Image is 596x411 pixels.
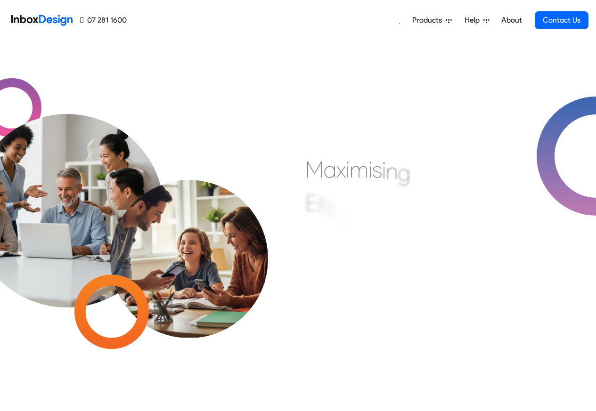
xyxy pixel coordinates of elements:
div: f [317,192,325,220]
a: About [498,11,524,30]
a: Products [408,11,456,30]
div: x [336,155,346,184]
span: Help [465,15,483,26]
div: a [324,155,336,184]
a: Contact Us [535,11,588,29]
div: i [347,208,351,236]
div: i [382,156,386,184]
div: c [336,203,347,231]
div: i [332,199,336,227]
div: Maximising Efficient & Engagement, Connecting Schools, Families, and Students. [305,155,534,297]
div: i [368,155,372,184]
div: M [305,155,324,184]
div: n [386,157,398,185]
div: E [305,189,317,217]
div: f [325,195,332,223]
a: Help [461,11,493,30]
img: parents_with_child.png [90,141,288,338]
div: g [398,158,410,186]
div: s [372,155,382,184]
div: m [350,155,368,184]
div: i [346,155,350,184]
a: 07 281 1600 [80,15,127,26]
span: Products [412,15,446,26]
